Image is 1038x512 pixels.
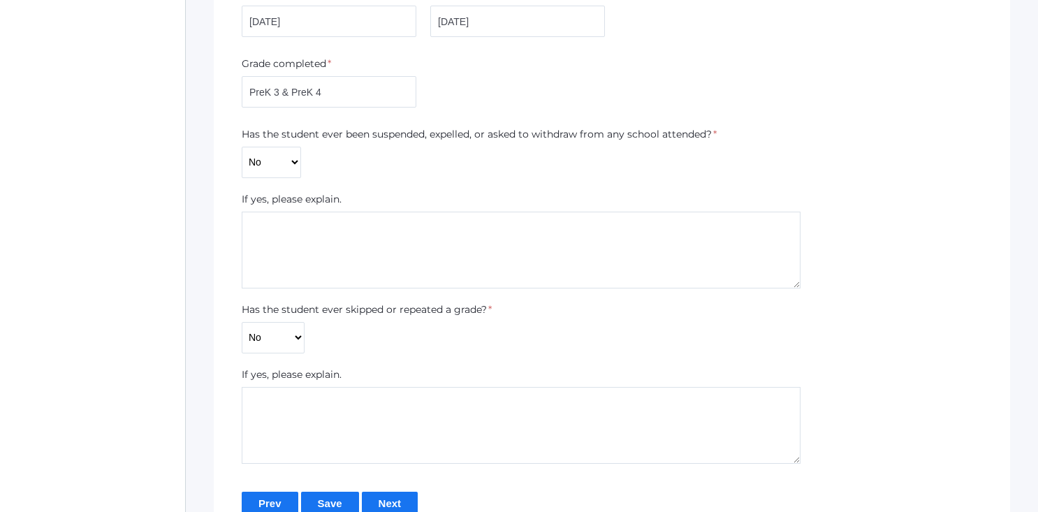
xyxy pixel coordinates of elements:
[242,127,712,142] label: Has the student ever been suspended, expelled, or asked to withdraw from any school attended?
[242,192,342,207] label: If yes, please explain.
[242,302,487,317] label: Has the student ever skipped or repeated a grade?
[242,57,326,71] label: Grade completed
[242,367,342,382] label: If yes, please explain.
[242,6,416,37] input: mm/dd/yyyy
[430,6,605,37] input: mm/dd/yyyy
